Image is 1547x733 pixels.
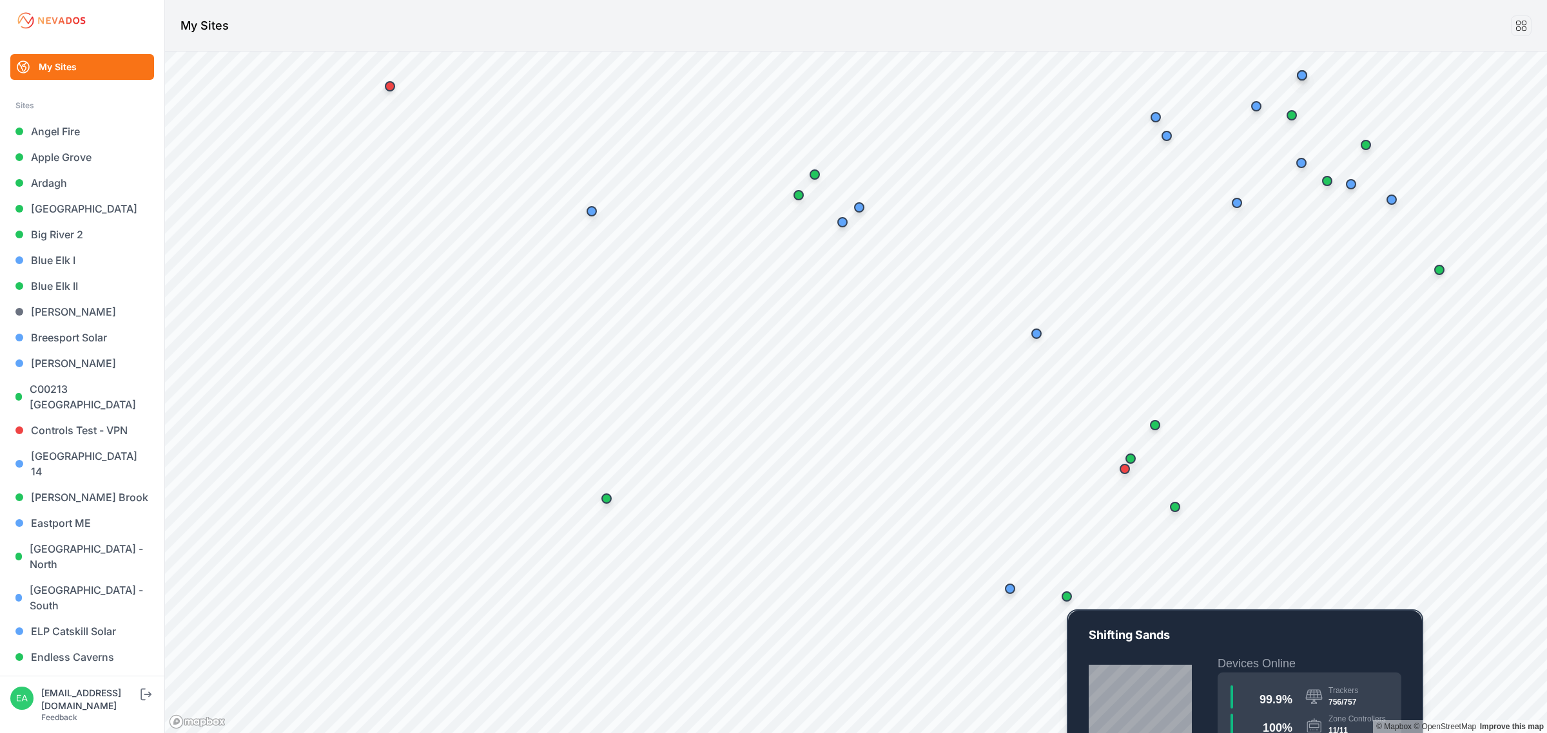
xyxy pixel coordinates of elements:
[10,144,154,170] a: Apple Grove
[41,687,138,712] div: [EMAIL_ADDRESS][DOMAIN_NAME]
[180,17,229,35] h1: My Sites
[830,209,855,235] div: Map marker
[1480,722,1544,731] a: Map feedback
[1024,321,1049,347] div: Map marker
[10,273,154,299] a: Blue Elk II
[15,98,149,113] div: Sites
[377,73,403,99] div: Map marker
[10,247,154,273] a: Blue Elk I
[1089,626,1401,654] p: Shifting Sands
[10,510,154,536] a: Eastport ME
[169,714,226,729] a: Mapbox logo
[10,417,154,443] a: Controls Test - VPN
[10,484,154,510] a: [PERSON_NAME] Brook
[1289,150,1314,176] div: Map marker
[10,644,154,670] a: Endless Caverns
[997,576,1023,602] div: Map marker
[1426,257,1452,283] div: Map marker
[1414,722,1476,731] a: OpenStreetMap
[846,195,872,220] div: Map marker
[1338,171,1364,197] div: Map marker
[579,198,605,224] div: Map marker
[15,10,88,31] img: Nevados
[10,376,154,417] a: C00213 [GEOGRAPHIC_DATA]
[1376,722,1412,731] a: Mapbox
[1328,696,1358,709] div: 756/757
[1243,93,1269,119] div: Map marker
[10,687,34,710] img: eamon@nevados.solar
[10,670,154,696] a: French Road Solar
[1162,494,1188,520] div: Map marker
[1279,102,1305,128] div: Map marker
[1218,654,1401,672] h2: Devices Online
[1142,412,1168,438] div: Map marker
[1289,62,1315,88] div: Map marker
[10,222,154,247] a: Big River 2
[1224,190,1250,216] div: Map marker
[10,577,154,618] a: [GEOGRAPHIC_DATA] - South
[10,325,154,350] a: Breesport Solar
[10,350,154,376] a: [PERSON_NAME]
[10,196,154,222] a: [GEOGRAPHIC_DATA]
[1314,168,1340,194] div: Map marker
[1118,446,1143,471] div: Map marker
[1353,132,1379,158] div: Map marker
[10,54,154,80] a: My Sites
[41,712,77,722] a: Feedback
[10,618,154,644] a: ELP Catskill Solar
[10,170,154,196] a: Ardagh
[1143,104,1169,130] div: Map marker
[1328,714,1386,724] div: Zone Controllers
[1328,685,1358,696] div: Trackers
[1054,584,1080,609] div: Map marker
[1112,456,1138,482] div: Map marker
[10,119,154,144] a: Angel Fire
[786,182,812,208] div: Map marker
[10,299,154,325] a: [PERSON_NAME]
[1154,123,1180,149] div: Map marker
[10,536,154,577] a: [GEOGRAPHIC_DATA] - North
[802,162,828,187] div: Map marker
[594,486,619,511] div: Map marker
[1260,693,1292,706] span: 99.9 %
[1379,187,1405,213] div: Map marker
[10,443,154,484] a: [GEOGRAPHIC_DATA] 14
